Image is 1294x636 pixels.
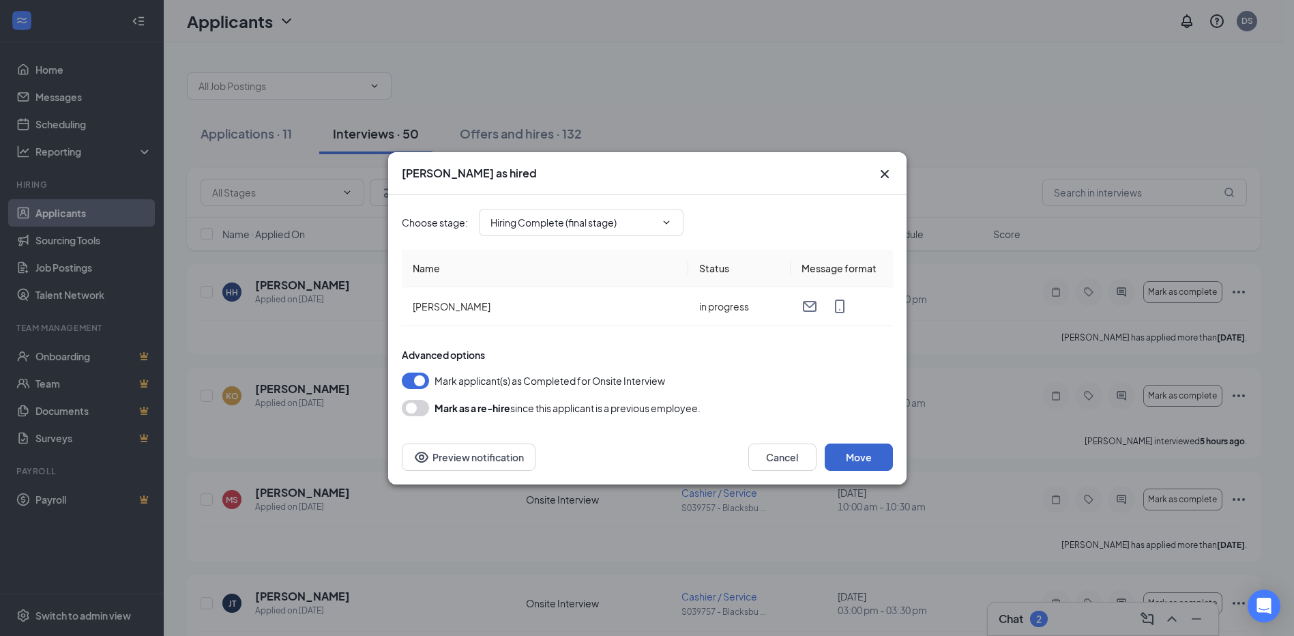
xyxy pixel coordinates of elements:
[413,300,490,313] span: [PERSON_NAME]
[402,166,537,181] h3: [PERSON_NAME] as hired
[435,402,510,414] b: Mark as a re-hire
[825,444,893,471] button: Move
[413,449,430,465] svg: Eye
[402,250,688,287] th: Name
[832,298,848,315] svg: MobileSms
[877,166,893,182] button: Close
[748,444,817,471] button: Cancel
[1248,590,1280,622] div: Open Intercom Messenger
[791,250,893,287] th: Message format
[402,215,468,230] span: Choose stage :
[802,298,818,315] svg: Email
[877,166,893,182] svg: Cross
[402,444,535,471] button: Preview notificationEye
[688,250,791,287] th: Status
[402,348,893,362] div: Advanced options
[688,287,791,326] td: in progress
[435,373,665,389] span: Mark applicant(s) as Completed for Onsite Interview
[661,217,672,228] svg: ChevronDown
[435,400,701,416] div: since this applicant is a previous employee.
